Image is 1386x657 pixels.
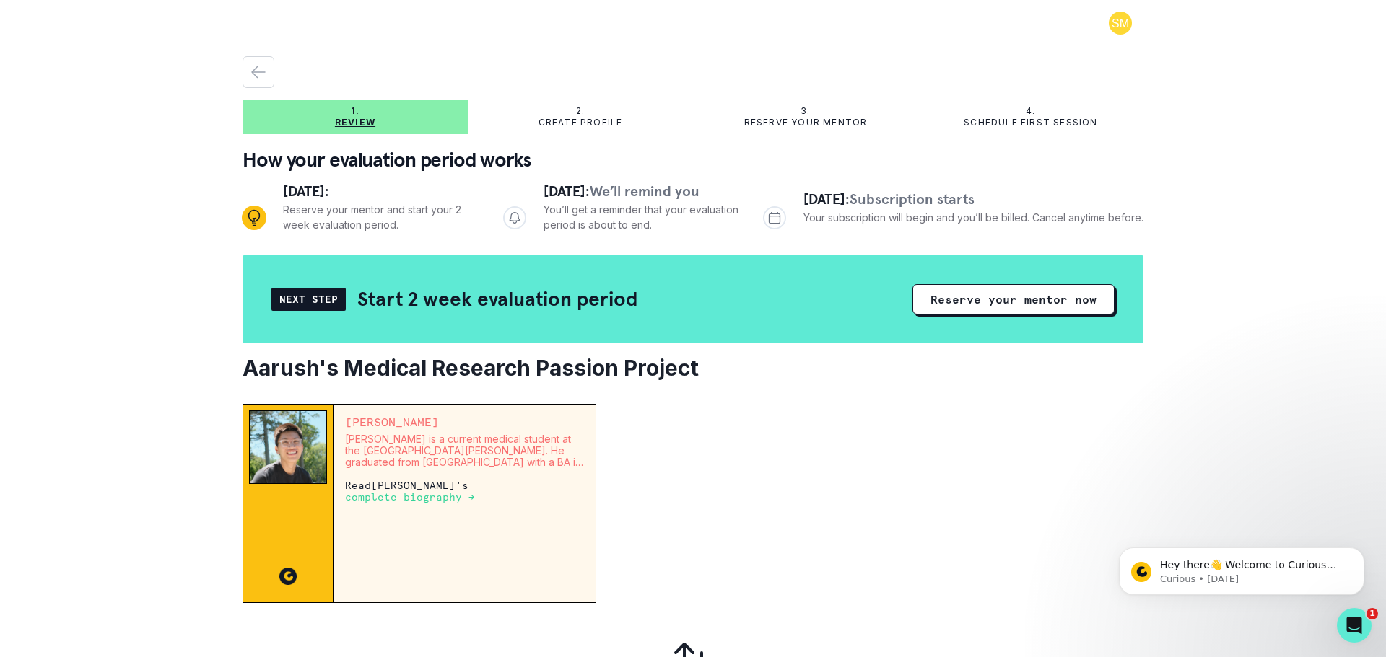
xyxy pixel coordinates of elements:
[850,190,975,208] span: Subscription starts
[744,117,868,128] p: Reserve your mentor
[243,355,1143,381] h2: Aarush's Medical Research Passion Project
[345,490,475,503] a: complete biography →
[590,182,699,200] span: We’ll remind you
[243,146,1143,175] p: How your evaluation period works
[803,210,1143,225] p: Your subscription will begin and you’ll be billed. Cancel anytime before.
[576,105,585,117] p: 2.
[544,202,741,232] p: You’ll get a reminder that your evaluation period is about to end.
[1026,105,1035,117] p: 4.
[345,416,584,428] p: [PERSON_NAME]
[351,105,359,117] p: 1.
[345,480,584,503] p: Read [PERSON_NAME] 's
[1097,517,1386,618] iframe: Intercom notifications message
[1097,12,1143,35] button: profile picture
[249,410,327,484] img: Mentor Image
[283,182,329,200] span: [DATE]:
[1337,608,1372,643] iframe: Intercom live chat
[1367,608,1378,619] span: 1
[283,202,480,232] p: Reserve your mentor and start your 2 week evaluation period.
[345,433,584,468] p: [PERSON_NAME] is a current medical student at the [GEOGRAPHIC_DATA][PERSON_NAME]. He graduated fr...
[544,182,590,200] span: [DATE]:
[803,190,850,208] span: [DATE]:
[912,284,1115,314] button: Reserve your mentor now
[271,288,346,311] div: Next Step
[279,568,297,585] img: CC image
[801,105,810,117] p: 3.
[357,286,637,312] h2: Start 2 week evaluation period
[539,117,623,128] p: Create profile
[335,117,375,128] p: Review
[243,180,1143,255] div: Progress
[964,117,1097,128] p: Schedule first session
